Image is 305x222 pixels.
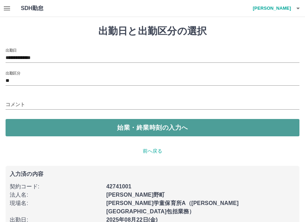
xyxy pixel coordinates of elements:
[6,147,299,155] p: 前へ戻る
[106,200,239,214] b: [PERSON_NAME]学童保育所A（[PERSON_NAME][GEOGRAPHIC_DATA]包括業務）
[106,183,131,189] b: 42741001
[6,25,299,37] h1: 出勤日と出勤区分の選択
[6,48,17,53] label: 出勤日
[6,119,299,136] button: 始業・終業時刻の入力へ
[6,70,20,76] label: 出勤区分
[10,182,102,191] p: 契約コード :
[106,192,165,198] b: [PERSON_NAME]野町
[10,191,102,199] p: 法人名 :
[10,171,295,177] p: 入力済の内容
[10,199,102,207] p: 現場名 :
